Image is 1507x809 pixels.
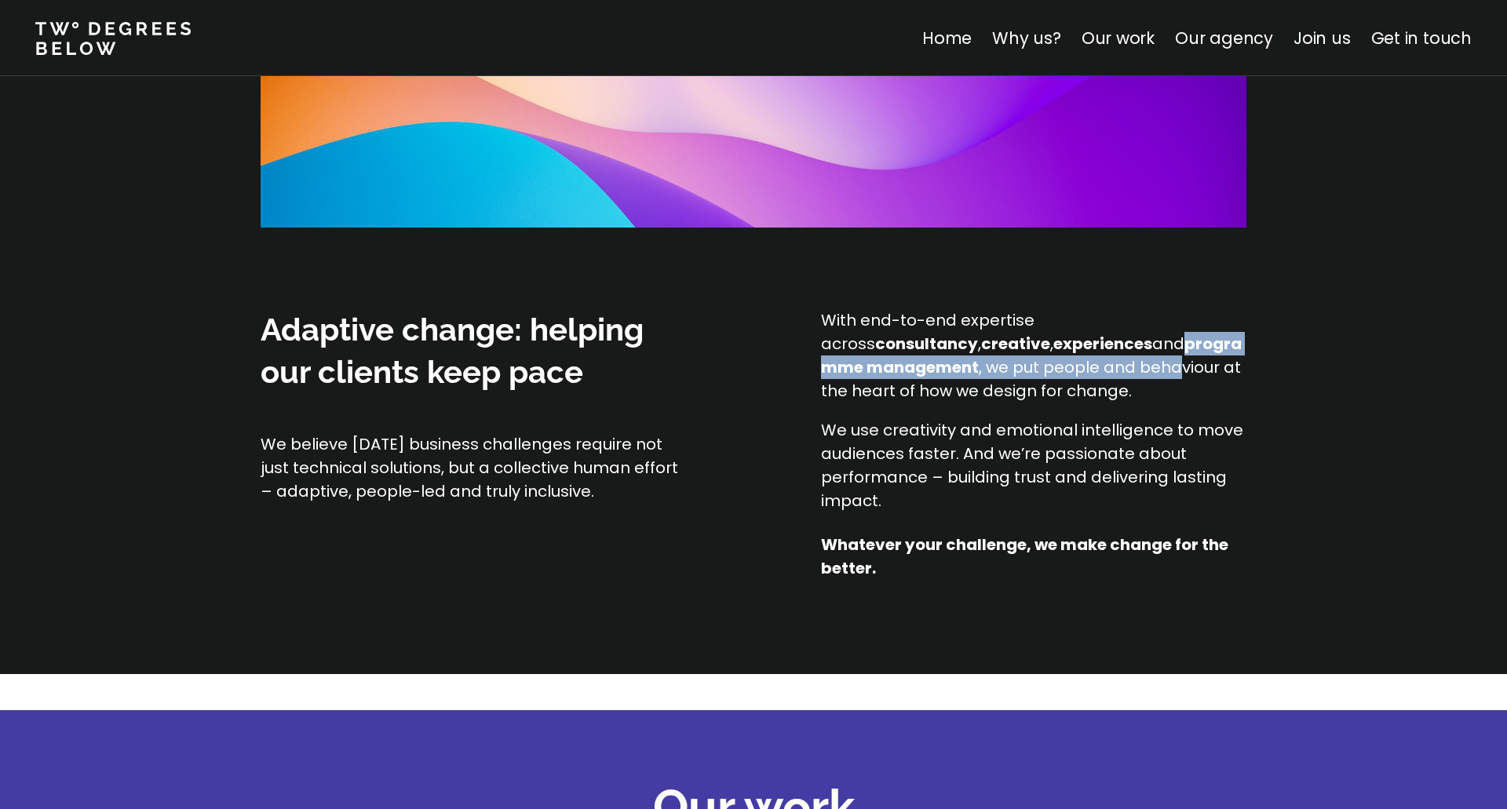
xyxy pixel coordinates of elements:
[875,333,978,355] strong: consultancy
[261,311,644,390] span: Adaptive change: helping our clients keep pace
[1371,27,1472,49] a: Get in touch
[1175,27,1273,49] a: Our agency
[1053,333,1152,355] strong: experiences
[1082,27,1155,49] a: Our work
[992,27,1061,49] a: Why us?
[981,333,1050,355] strong: creative
[821,308,1246,403] p: With end-to-end expertise across , , and , we put people and behaviour at the heart of how we des...
[1294,27,1351,49] a: Join us
[821,534,1232,579] strong: Whatever your challenge, we make change for the better.
[821,418,1246,512] p: We use creativity and emotional intelligence to move audiences faster. And we’re passionate about...
[922,27,972,49] a: Home
[261,432,685,503] p: We believe [DATE] business challenges require not just technical solutions, but a collective huma...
